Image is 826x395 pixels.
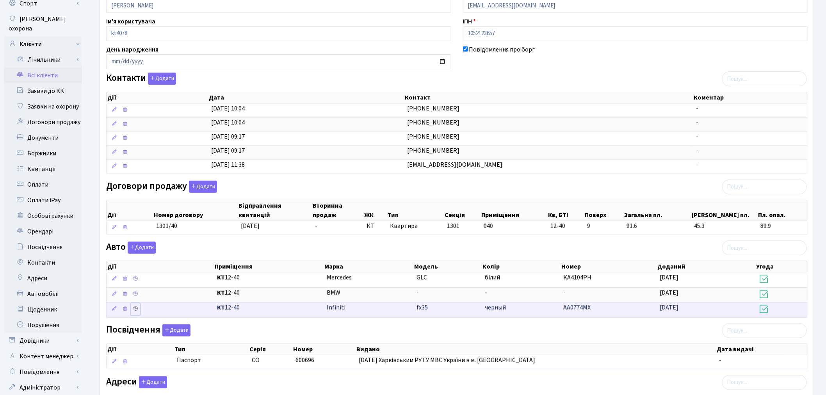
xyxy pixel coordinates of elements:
[4,99,82,114] a: Заявки на охорону
[696,132,698,141] span: -
[722,71,807,86] input: Пошук...
[716,344,808,355] th: Дата видачі
[550,222,581,231] span: 12-40
[106,242,156,254] label: Авто
[485,303,506,312] span: черный
[693,92,808,103] th: Коментар
[4,11,82,36] a: [PERSON_NAME] охорона
[407,132,459,141] span: [PHONE_NUMBER]
[4,270,82,286] a: Адреси
[756,261,808,272] th: Угода
[4,146,82,161] a: Боржники
[694,222,754,231] span: 45.3
[719,356,721,365] span: -
[584,200,624,221] th: Поверх
[657,261,755,272] th: Доданий
[211,146,245,155] span: [DATE] 09:17
[691,200,758,221] th: [PERSON_NAME] пл.
[107,200,153,221] th: Дії
[696,118,698,127] span: -
[564,288,566,297] span: -
[413,261,482,272] th: Модель
[174,344,248,355] th: Тип
[9,52,82,68] a: Лічильники
[463,17,476,26] label: ІПН
[217,288,321,297] span: 12-40
[407,104,459,113] span: [PHONE_NUMBER]
[139,376,167,388] button: Адреси
[160,323,190,337] a: Додати
[238,200,312,221] th: Відправлення квитанцій
[4,255,82,270] a: Контакти
[564,273,592,282] span: КА4104РН
[4,239,82,255] a: Посвідчення
[4,317,82,333] a: Порушення
[128,242,156,254] button: Авто
[4,177,82,192] a: Оплати
[214,261,324,272] th: Приміщення
[241,222,260,230] span: [DATE]
[660,288,678,297] span: [DATE]
[722,180,807,194] input: Пошук...
[4,192,82,208] a: Оплати iPay
[211,132,245,141] span: [DATE] 09:17
[484,222,493,230] span: 040
[722,323,807,338] input: Пошук...
[217,288,225,297] b: КТ
[312,200,363,221] th: Вторинна продаж
[482,261,561,272] th: Колір
[4,114,82,130] a: Договори продажу
[760,222,804,231] span: 89.9
[4,349,82,364] a: Контент менеджер
[407,118,459,127] span: [PHONE_NUMBER]
[561,261,657,272] th: Номер
[696,146,698,155] span: -
[292,344,356,355] th: Номер
[106,45,158,54] label: День народження
[156,222,177,230] span: 1301/40
[217,303,225,312] b: КТ
[4,302,82,317] a: Щоденник
[356,344,716,355] th: Видано
[757,200,807,221] th: Пл. опал.
[211,160,245,169] span: [DATE] 11:38
[447,222,459,230] span: 1301
[390,222,441,231] span: Квартира
[296,356,314,365] span: 600696
[660,303,678,312] span: [DATE]
[4,224,82,239] a: Орендарі
[387,200,444,221] th: Тип
[107,92,208,103] th: Дії
[624,200,691,221] th: Загальна пл.
[485,288,487,297] span: -
[126,240,156,254] a: Додати
[4,333,82,349] a: Довідники
[107,344,174,355] th: Дії
[722,375,807,390] input: Пошук...
[249,344,292,355] th: Серія
[148,73,176,85] button: Контакти
[327,303,346,312] span: Infiniti
[324,261,413,272] th: Марка
[208,92,404,103] th: Дата
[627,222,688,231] span: 91.6
[4,130,82,146] a: Документи
[106,181,217,193] label: Договори продажу
[417,273,427,282] span: GLC
[722,240,807,255] input: Пошук...
[106,17,155,26] label: Ім'я користувача
[187,179,217,193] a: Додати
[364,200,387,221] th: ЖК
[211,118,245,127] span: [DATE] 10:04
[367,222,383,231] span: КТ
[327,273,352,282] span: Mercedes
[137,375,167,388] a: Додати
[469,45,535,54] label: Повідомлення про борг
[696,160,698,169] span: -
[587,222,620,231] span: 9
[211,104,245,113] span: [DATE] 10:04
[327,288,341,297] span: BMW
[485,273,500,282] span: білий
[660,273,678,282] span: [DATE]
[217,273,321,282] span: 12-40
